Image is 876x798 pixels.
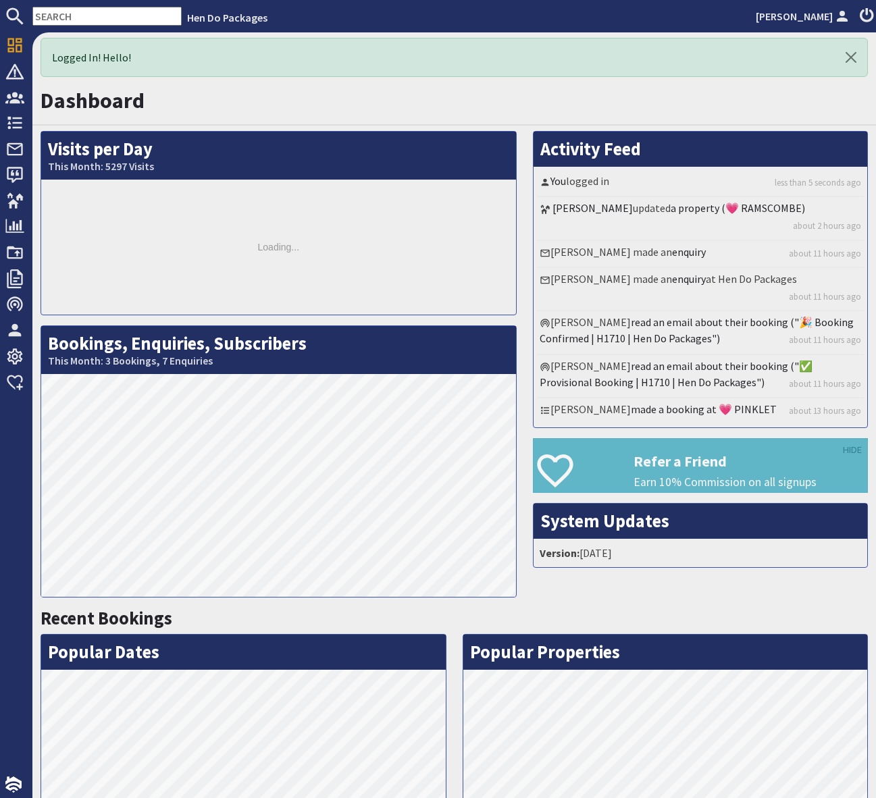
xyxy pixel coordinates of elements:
li: [PERSON_NAME] [537,398,864,424]
a: less than 5 seconds ago [775,176,861,189]
a: enquiry [672,245,706,259]
div: Loading... [41,180,516,315]
li: [PERSON_NAME] [537,311,864,354]
h2: Visits per Day [41,132,516,180]
a: You [550,174,566,188]
li: [PERSON_NAME] [537,355,864,398]
a: [PERSON_NAME] [756,8,852,24]
a: Hen Do Packages [187,11,267,24]
h2: Popular Dates [41,635,446,670]
li: [DATE] [537,542,864,564]
a: [PERSON_NAME] [552,201,633,215]
a: about 11 hours ago [789,247,861,260]
a: Recent Bookings [41,607,172,629]
li: [PERSON_NAME] made an [537,241,864,268]
a: enquiry [672,272,706,286]
h2: Bookings, Enquiries, Subscribers [41,326,516,374]
a: Dashboard [41,87,145,114]
a: Activity Feed [540,138,641,160]
a: made a booking at 💗 PINKLET [631,402,777,416]
a: a property (💗 RAMSCOMBE) [671,201,805,215]
a: about 11 hours ago [789,334,861,346]
small: This Month: 3 Bookings, 7 Enquiries [48,354,509,367]
a: read an email about their booking ("✅ Provisional Booking | H1710 | Hen Do Packages") [540,359,813,389]
strong: Version: [540,546,579,560]
a: about 11 hours ago [789,290,861,303]
input: SEARCH [32,7,182,26]
a: HIDE [843,443,862,458]
a: about 2 hours ago [793,219,861,232]
h3: Refer a Friend [634,452,867,470]
div: Logged In! Hello! [41,38,868,77]
a: read an email about their booking ("🎉 Booking Confirmed | H1710 | Hen Do Packages") [540,315,854,345]
a: about 11 hours ago [789,377,861,390]
li: [PERSON_NAME] made an at Hen Do Packages [537,268,864,311]
p: Earn 10% Commission on all signups [634,473,867,491]
h2: Popular Properties [463,635,868,670]
a: System Updates [540,510,669,532]
small: This Month: 5297 Visits [48,160,509,173]
img: staytech_i_w-64f4e8e9ee0a9c174fd5317b4b171b261742d2d393467e5bdba4413f4f884c10.svg [5,776,22,793]
li: logged in [537,170,864,197]
a: Refer a Friend Earn 10% Commission on all signups [533,438,868,493]
li: updated [537,197,864,240]
a: about 13 hours ago [789,404,861,417]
